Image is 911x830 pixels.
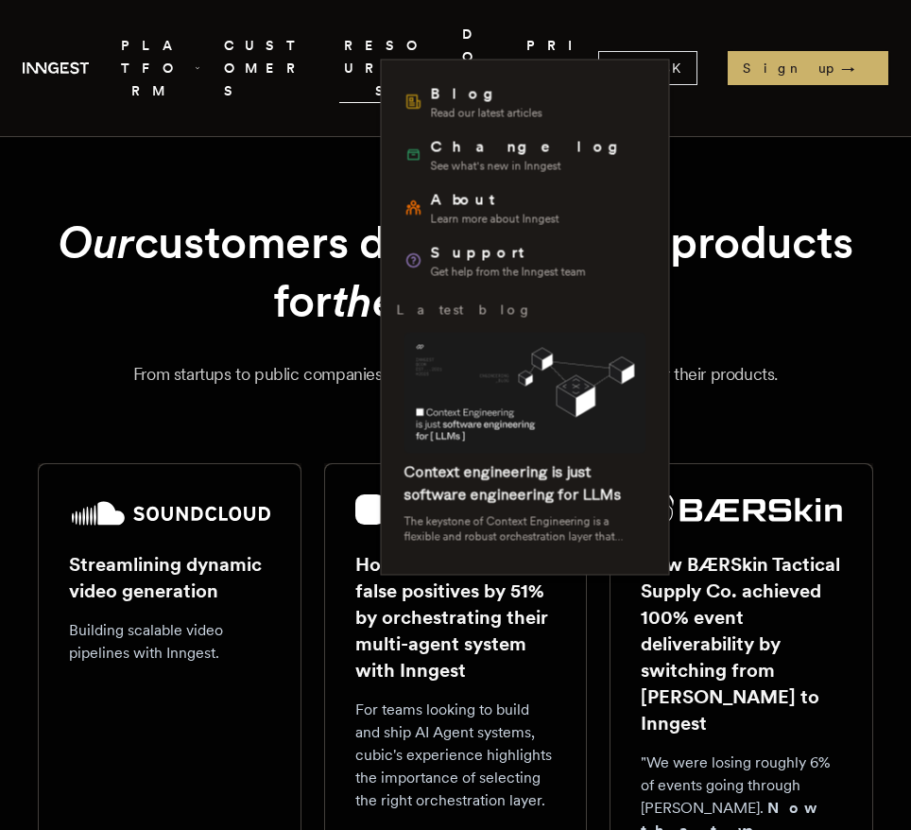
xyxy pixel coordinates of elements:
p: For teams looking to build and ship AI Agent systems, cubic's experience highlights the importanc... [355,699,557,812]
p: Building scalable video pipelines with Inngest. [69,619,270,665]
em: their [332,273,424,328]
img: cubic [355,494,386,525]
span: Learn more about Inngest [431,212,559,227]
a: PRICING [526,23,598,113]
img: BÆRSkin Tactical Supply Co. [641,494,842,525]
button: RESOURCES [339,23,439,113]
span: Changelog [431,136,632,159]
h3: Latest blog [397,299,533,321]
h2: How cubic reduced false positives by 51% by orchestrating their multi-agent system with Inngest [355,551,557,683]
span: Blog [431,83,542,106]
p: From startups to public companies, our customers chose Inngest to power their products. [38,361,873,388]
span: RESOURCES [339,34,439,103]
a: Sign up [728,51,888,85]
a: ChangelogSee what's new in Inngest [397,129,654,182]
a: BlogRead our latest articles [397,76,654,129]
h2: How BÆRSkin Tactical Supply Co. achieved 100% event deliverability by switching from [PERSON_NAME... [641,551,842,736]
a: DOCS [462,23,504,113]
h1: customers deliver reliable products for customers [38,213,873,331]
span: Read our latest articles [431,106,542,121]
img: SoundCloud [69,494,270,532]
em: Our [58,215,134,269]
button: PLATFORM [112,23,201,113]
a: Context engineering is just software engineering for LLMs [404,463,622,504]
a: SupportGet help from the Inngest team [397,234,654,287]
span: About [431,189,559,212]
span: See what's new in Inngest [431,159,632,174]
span: PLATFORM [112,34,201,103]
a: AboutLearn more about Inngest [397,182,654,234]
h2: Streamlining dynamic video generation [69,551,270,604]
a: CUSTOMERS [224,23,317,113]
span: Support [431,242,586,265]
span: Get help from the Inngest team [431,265,586,280]
span: → [841,59,873,78]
